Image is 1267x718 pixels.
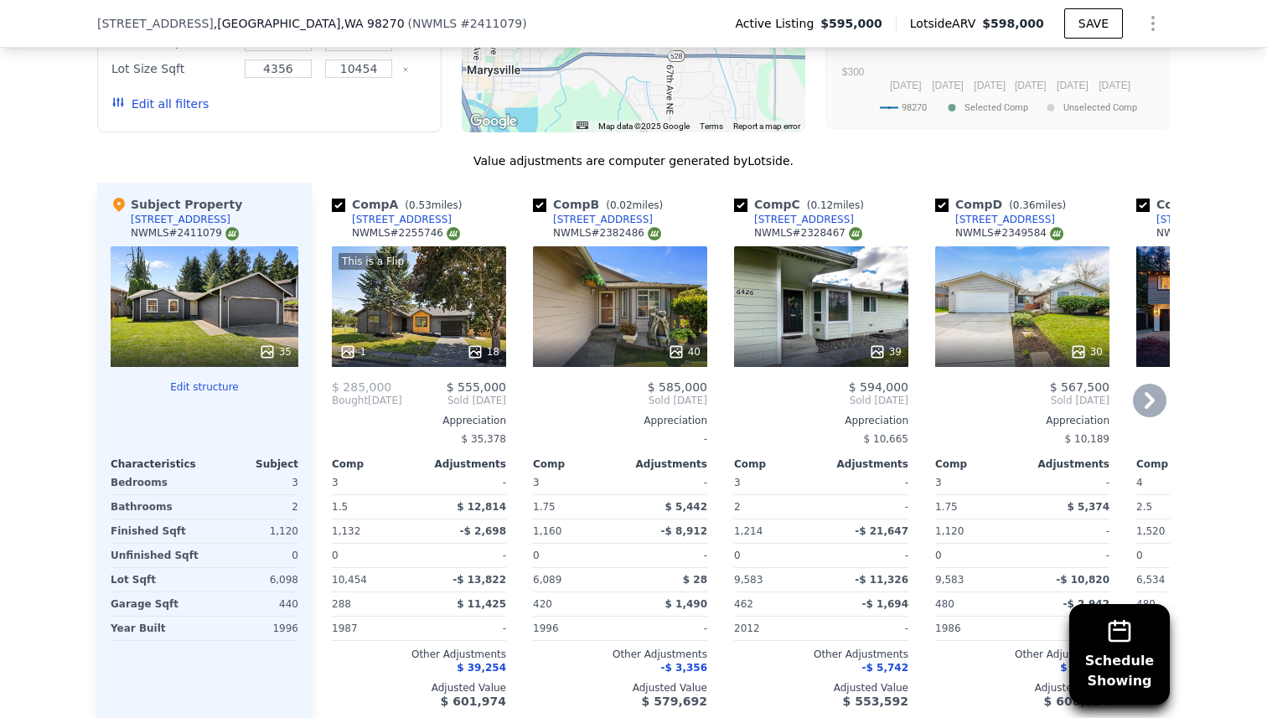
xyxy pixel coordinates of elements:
div: 1.5 [332,495,416,519]
span: NWMLS [412,17,457,30]
span: 0 [734,550,741,561]
span: $ 553,592 [843,695,908,708]
div: Comp D [935,196,1073,213]
div: [STREET_ADDRESS] [553,213,653,226]
div: Adjusted Value [734,681,908,695]
div: Value adjustments are computer generated by Lotside . [97,152,1170,169]
div: NWMLS # 2255746 [352,226,460,240]
span: $ 585,000 [648,380,707,394]
div: Comp B [533,196,670,213]
span: 0.36 [1013,199,1036,211]
a: [STREET_ADDRESS] [533,213,653,226]
div: 39 [869,344,902,360]
span: , WA 98270 [340,17,404,30]
span: 420 [533,598,552,610]
button: Show Options [1136,7,1170,40]
div: - [623,544,707,567]
span: ( miles) [398,199,468,211]
div: Unfinished Sqft [111,544,201,567]
div: NWMLS # 2349584 [955,226,1063,240]
div: Other Adjustments [935,648,1109,661]
div: 1986 [935,617,1019,640]
span: $ 5,374 [1068,501,1109,513]
div: Lot Sqft [111,568,201,591]
div: - [1026,617,1109,640]
text: 98270 [902,102,927,113]
div: 1.75 [533,495,617,519]
span: 1,160 [533,525,561,537]
img: NWMLS Logo [1050,227,1063,240]
div: NWMLS # 2411079 [131,226,239,240]
span: $ 601,974 [441,695,506,708]
span: $ 39,254 [457,662,506,674]
div: Adjustments [620,457,707,471]
span: $ 12,814 [457,501,506,513]
text: Unselected Comp [1063,102,1137,113]
div: 40 [668,344,701,360]
span: 3 [734,477,741,488]
div: - [422,617,506,640]
span: -$ 1,694 [862,598,908,610]
text: [DATE] [1099,80,1130,91]
span: $ 555,000 [447,380,506,394]
div: 3 [208,471,298,494]
text: [DATE] [932,80,964,91]
div: Adjusted Value [533,681,707,695]
button: ScheduleShowing [1069,604,1170,705]
span: 10,454 [332,574,367,586]
a: [STREET_ADDRESS] [734,213,854,226]
span: -$ 3,356 [661,662,707,674]
div: 1996 [208,617,298,640]
div: Adjustments [1022,457,1109,471]
div: Garage Sqft [111,592,201,616]
span: 0 [1136,550,1143,561]
div: Comp [734,457,821,471]
span: -$ 10,820 [1056,574,1109,586]
button: Keyboard shortcuts [577,121,588,129]
span: Bought [332,394,368,407]
span: 9,583 [734,574,763,586]
span: 9,583 [935,574,964,586]
div: NWMLS # 2328467 [754,226,862,240]
div: Appreciation [734,414,908,427]
div: 2 [734,495,818,519]
div: Comp [533,457,620,471]
span: -$ 21,647 [855,525,908,537]
div: Comp C [734,196,871,213]
span: 1,520 [1136,525,1165,537]
div: 1996 [533,617,617,640]
a: Report a map error [733,121,800,131]
span: $ 5,442 [665,501,707,513]
div: 2 [208,495,298,519]
div: 30 [1070,344,1103,360]
span: -$ 2,698 [460,525,506,537]
div: 0 [208,544,298,567]
span: -$ 2,942 [1063,598,1109,610]
span: 480 [1136,598,1156,610]
div: 18 [467,344,499,360]
a: Open this area in Google Maps (opens a new window) [466,111,521,132]
div: [DATE] [332,394,402,407]
div: [STREET_ADDRESS] [754,213,854,226]
span: 480 [935,598,954,610]
span: 462 [734,598,753,610]
div: [STREET_ADDRESS] [955,213,1055,226]
div: Adjusted Value [935,681,1109,695]
span: 0.02 [610,199,633,211]
div: - [623,471,707,494]
span: -$ 13,822 [452,574,506,586]
div: - [825,617,908,640]
span: 288 [332,598,351,610]
span: 1,214 [734,525,763,537]
div: Appreciation [935,414,1109,427]
span: [STREET_ADDRESS] [97,15,214,32]
span: $ 608,824 [1044,695,1109,708]
div: Appreciation [332,414,506,427]
div: Comp [332,457,419,471]
button: Clear [402,66,409,73]
div: - [422,471,506,494]
span: , [GEOGRAPHIC_DATA] [214,15,405,32]
span: 0 [935,550,942,561]
span: $ 11,425 [457,598,506,610]
span: Sold [DATE] [402,394,506,407]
